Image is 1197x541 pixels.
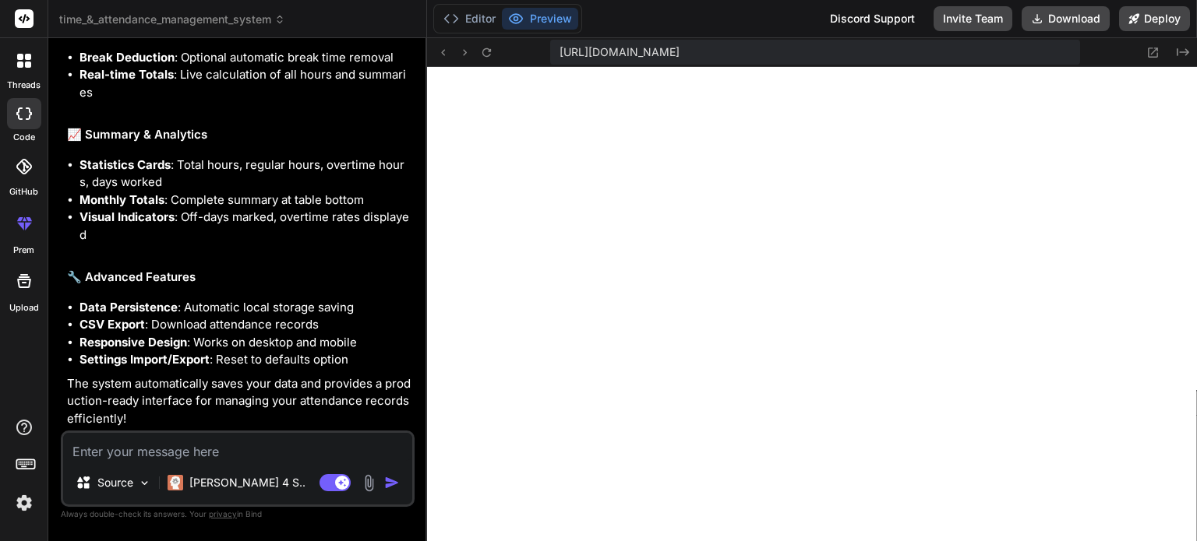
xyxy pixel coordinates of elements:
[79,66,411,101] li: : Live calculation of all hours and summaries
[79,300,178,314] strong: Data Persistence
[97,475,133,490] p: Source
[11,490,37,516] img: settings
[79,316,411,334] li: : Download attendance records
[79,156,411,191] li: : Total hours, regular hours, overtime hours, days worked
[79,334,411,352] li: : Works on desktop and mobile
[13,244,34,257] label: prem
[79,317,145,332] strong: CSV Export
[79,191,411,209] li: : Complete summary at table bottom
[67,126,411,144] h2: 📈 Summary & Analytics
[67,375,411,428] p: The system automatically saves your data and provides a production-ready interface for managing y...
[61,507,415,522] p: Always double-check its answers. Your in Bind
[79,67,174,82] strong: Real-time Totals
[821,6,924,31] div: Discord Support
[189,475,305,490] p: [PERSON_NAME] 4 S..
[1119,6,1190,31] button: Deploy
[384,475,400,490] img: icon
[168,475,183,490] img: Claude 4 Sonnet
[7,79,41,92] label: threads
[13,131,35,144] label: code
[79,49,411,67] li: : Optional automatic break time removal
[138,476,151,490] img: Pick Models
[360,474,378,492] img: attachment
[427,67,1197,541] iframe: Preview
[9,301,39,314] label: Upload
[79,50,175,65] strong: Break Deduction
[79,192,164,207] strong: Monthly Totals
[59,12,285,27] span: time_&_attendance_management_system
[502,8,578,30] button: Preview
[79,335,187,350] strong: Responsive Design
[560,44,680,60] span: [URL][DOMAIN_NAME]
[79,209,175,224] strong: Visual Indicators
[9,185,38,198] label: GitHub
[79,209,411,244] li: : Off-days marked, overtime rates displayed
[67,269,411,286] h2: 🔧 Advanced Features
[934,6,1012,31] button: Invite Team
[1022,6,1110,31] button: Download
[209,509,237,518] span: privacy
[437,8,502,30] button: Editor
[79,157,171,172] strong: Statistics Cards
[79,352,210,367] strong: Settings Import/Export
[79,351,411,369] li: : Reset to defaults option
[79,299,411,317] li: : Automatic local storage saving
